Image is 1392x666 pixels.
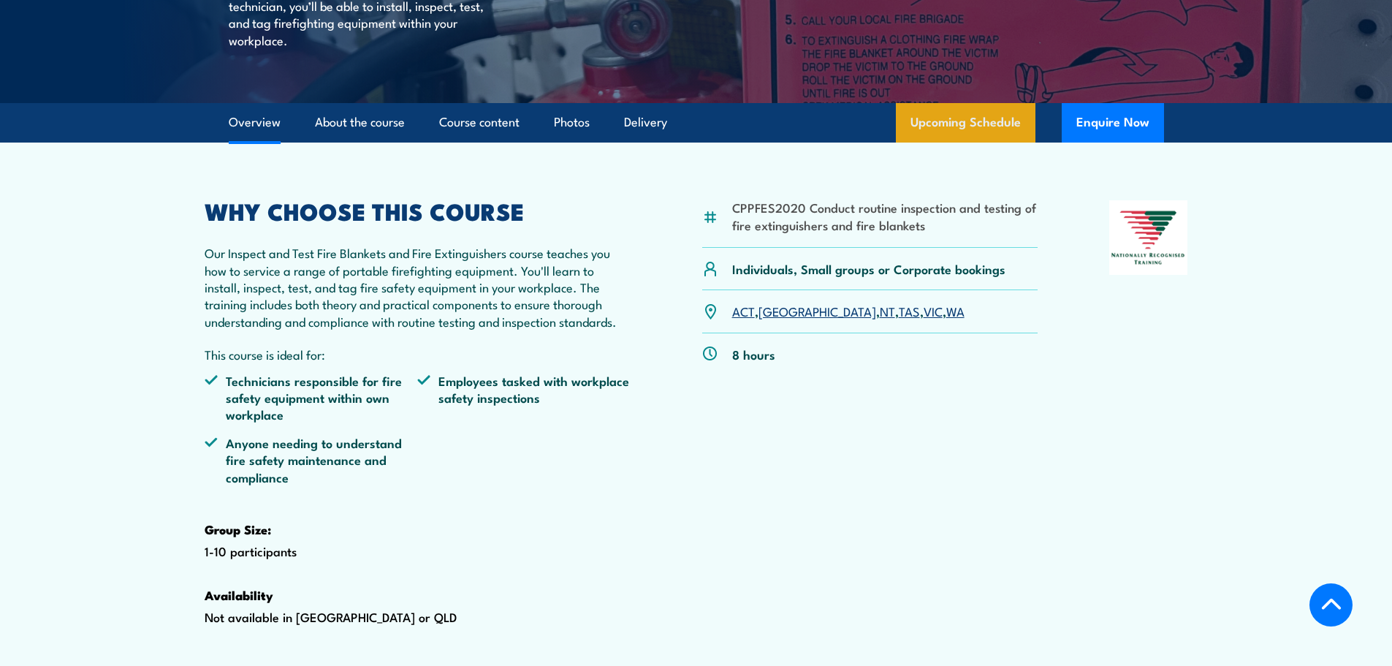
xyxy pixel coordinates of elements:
[880,302,895,319] a: NT
[439,103,520,142] a: Course content
[758,302,876,319] a: [GEOGRAPHIC_DATA]
[417,372,631,423] li: Employees tasked with workplace safety inspections
[205,586,273,605] strong: Availability
[205,520,271,539] strong: Group Size:
[624,103,667,142] a: Delivery
[205,244,631,330] p: Our Inspect and Test Fire Blankets and Fire Extinguishers course teaches you how to service a ran...
[205,434,418,485] li: Anyone needing to understand fire safety maintenance and compliance
[732,302,755,319] a: ACT
[229,103,281,142] a: Overview
[1109,200,1188,275] img: Nationally Recognised Training logo.
[1062,103,1164,143] button: Enquire Now
[946,302,965,319] a: WA
[205,372,418,423] li: Technicians responsible for fire safety equipment within own workplace
[205,200,631,221] h2: WHY CHOOSE THIS COURSE
[554,103,590,142] a: Photos
[315,103,405,142] a: About the course
[732,346,775,363] p: 8 hours
[732,303,965,319] p: , , , , ,
[732,199,1038,233] li: CPPFES2020 Conduct routine inspection and testing of fire extinguishers and fire blankets
[899,302,920,319] a: TAS
[732,260,1005,277] p: Individuals, Small groups or Corporate bookings
[205,346,631,363] p: This course is ideal for:
[896,103,1035,143] a: Upcoming Schedule
[924,302,943,319] a: VIC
